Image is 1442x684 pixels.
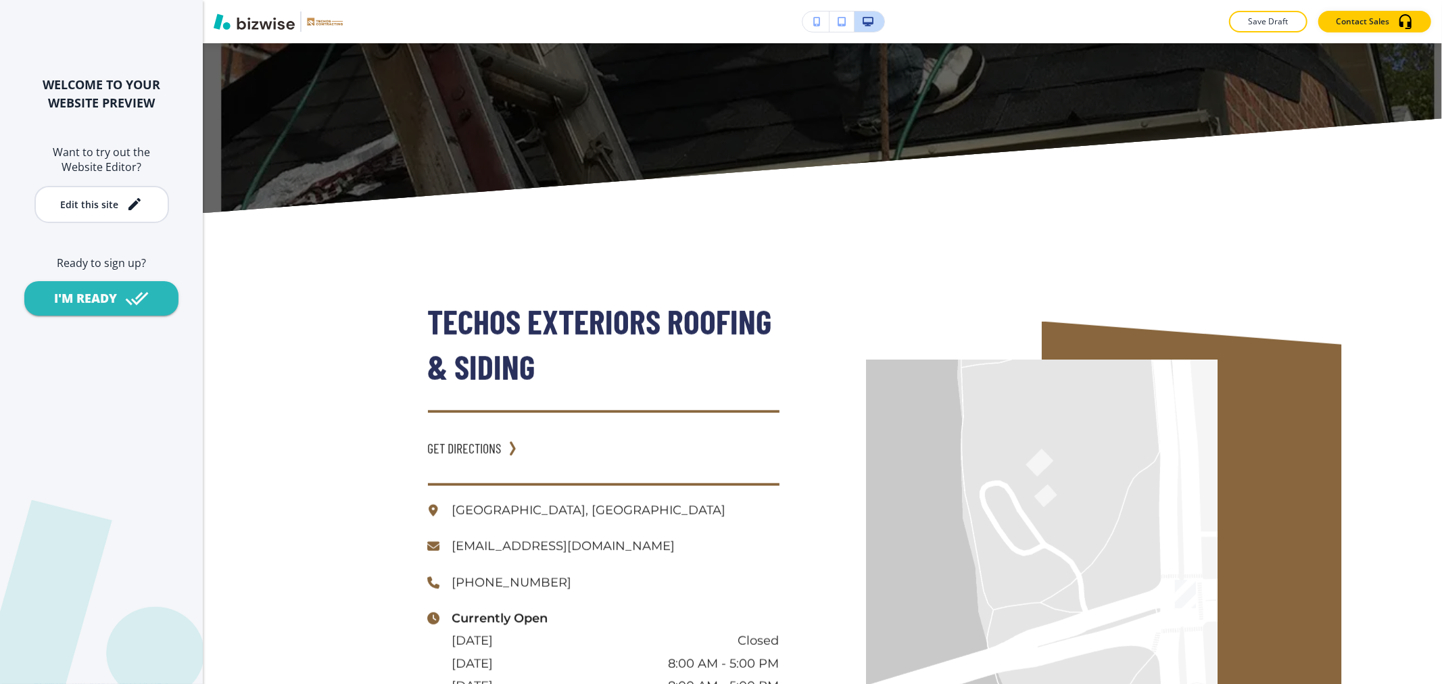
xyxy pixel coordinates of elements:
p: [PHONE_NUMBER] [452,572,779,594]
p: Currently Open [452,608,779,630]
button: I'M READY [24,281,178,316]
a: GET DIRECTIONS [428,435,502,462]
p: [DATE] [452,630,494,652]
p: Save Draft [1247,16,1290,28]
div: I'M READY [54,290,117,307]
span: Techos Exteriors Roofing & Siding [428,301,779,387]
p: Contact Sales [1336,16,1389,28]
p: [GEOGRAPHIC_DATA], [GEOGRAPHIC_DATA] [452,499,779,522]
button: Contact Sales [1318,11,1431,32]
h2: WELCOME TO YOUR WEBSITE PREVIEW [22,76,181,112]
h6: Ready to sign up? [22,255,181,270]
button: Edit this site [34,186,169,223]
h6: Want to try out the Website Editor? [22,145,181,175]
div: Edit this site [60,199,118,210]
img: Bizwise Logo [214,14,295,30]
p: [EMAIL_ADDRESS][DOMAIN_NAME] [452,535,779,558]
p: Closed [738,630,779,652]
p: [DATE] [452,653,494,675]
button: Save Draft [1229,11,1307,32]
p: 8:00 AM - 5:00 PM [669,653,779,675]
img: Your Logo [307,18,343,26]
